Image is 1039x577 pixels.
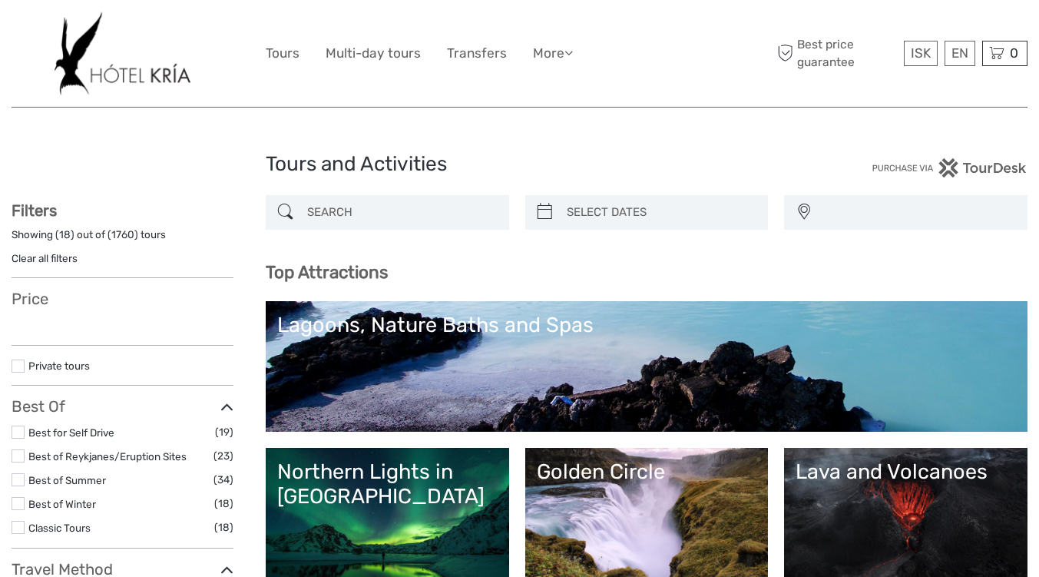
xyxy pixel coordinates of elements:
div: Lava and Volcanoes [796,459,1016,484]
span: Best price guarantee [773,36,900,70]
span: (34) [213,471,233,489]
a: Best of Summer [28,474,106,486]
h1: Tours and Activities [266,152,774,177]
a: Private tours [28,360,90,372]
a: Tours [266,42,299,65]
h3: Best Of [12,397,233,416]
a: Best of Reykjanes/Eruption Sites [28,450,187,463]
a: Best of Winter [28,498,96,510]
a: Best for Self Drive [28,426,114,439]
span: (18) [214,519,233,536]
label: 1760 [111,227,134,242]
a: Transfers [447,42,507,65]
a: Multi-day tours [326,42,421,65]
div: Showing ( ) out of ( ) tours [12,227,233,251]
span: (19) [215,423,233,441]
img: PurchaseViaTourDesk.png [872,158,1027,177]
h3: Price [12,290,233,308]
div: EN [945,41,975,66]
div: Golden Circle [537,459,757,484]
div: Northern Lights in [GEOGRAPHIC_DATA] [277,459,498,509]
span: (18) [214,495,233,512]
a: Clear all filters [12,252,78,264]
label: 18 [59,227,71,242]
input: SELECT DATES [561,199,761,226]
a: Northern Lights in [GEOGRAPHIC_DATA] [277,459,498,567]
span: ISK [911,45,931,61]
a: Golden Circle [537,459,757,567]
span: (23) [213,447,233,465]
strong: Filters [12,201,57,220]
b: Top Attractions [266,262,388,283]
a: Lagoons, Nature Baths and Spas [277,313,1016,420]
img: 532-e91e591f-ac1d-45f7-9962-d0f146f45aa0_logo_big.jpg [55,12,190,95]
a: Classic Tours [28,522,91,534]
a: Lava and Volcanoes [796,459,1016,567]
a: More [533,42,573,65]
input: SEARCH [301,199,501,226]
div: Lagoons, Nature Baths and Spas [277,313,1016,337]
span: 0 [1008,45,1021,61]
